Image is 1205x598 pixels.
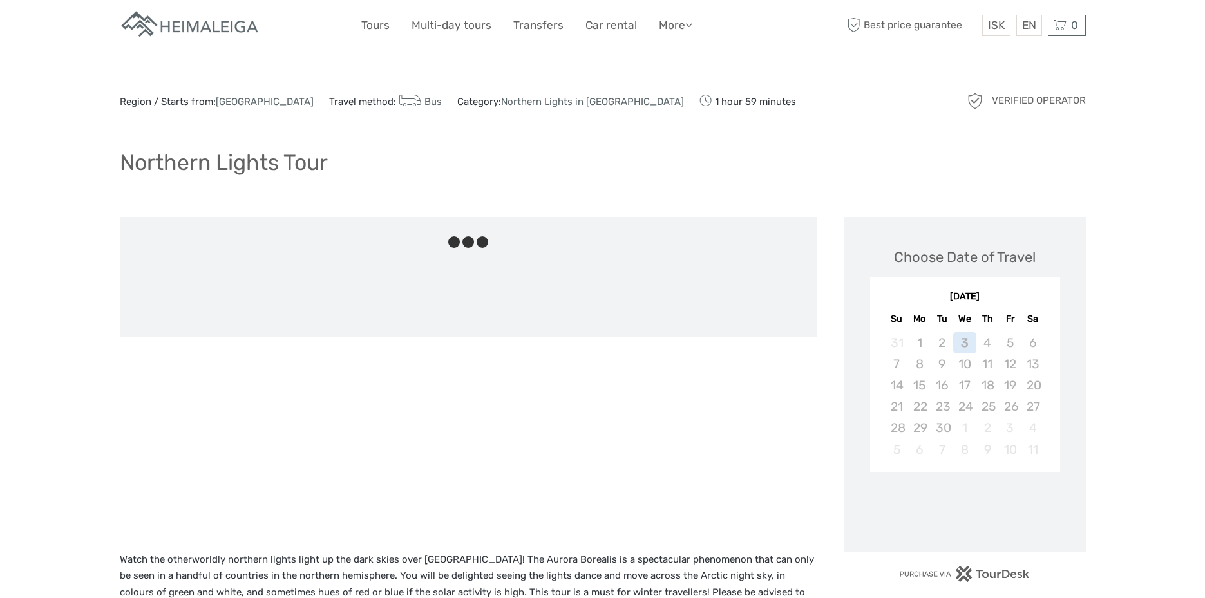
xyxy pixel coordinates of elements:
div: Not available Friday, September 5th, 2025 [999,332,1021,353]
a: Northern Lights in [GEOGRAPHIC_DATA] [501,96,684,107]
div: Not available Friday, September 26th, 2025 [999,396,1021,417]
div: Not available Sunday, October 5th, 2025 [886,439,908,460]
span: Category: [457,95,684,109]
div: month 2025-09 [874,332,1056,460]
div: Not available Monday, September 1st, 2025 [908,332,931,353]
div: Fr [999,310,1021,328]
div: Not available Saturday, October 4th, 2025 [1021,417,1044,438]
a: More [659,16,692,35]
img: verified_operator_grey_128.png [965,91,985,111]
div: Mo [908,310,931,328]
div: Not available Saturday, September 27th, 2025 [1021,396,1044,417]
div: Not available Thursday, October 2nd, 2025 [976,417,999,438]
a: Car rental [585,16,637,35]
div: Not available Monday, September 22nd, 2025 [908,396,931,417]
div: Not available Monday, September 29th, 2025 [908,417,931,438]
div: Not available Wednesday, October 1st, 2025 [953,417,976,438]
a: Bus [396,96,442,107]
div: Not available Tuesday, September 30th, 2025 [931,417,953,438]
a: Multi-day tours [412,16,491,35]
div: Not available Wednesday, September 24th, 2025 [953,396,976,417]
div: Not available Friday, October 3rd, 2025 [999,417,1021,438]
div: Choose Date of Travel [894,247,1036,267]
div: Not available Wednesday, October 8th, 2025 [953,439,976,460]
div: [DATE] [870,290,1060,304]
div: Not available Saturday, October 11th, 2025 [1021,439,1044,460]
div: Not available Tuesday, October 7th, 2025 [931,439,953,460]
img: Apartments in Reykjavik [120,10,261,41]
div: We [953,310,976,328]
div: Not available Monday, September 8th, 2025 [908,353,931,375]
div: Not available Tuesday, September 9th, 2025 [931,353,953,375]
div: Not available Saturday, September 13th, 2025 [1021,353,1044,375]
a: Tours [361,16,390,35]
div: Not available Monday, September 15th, 2025 [908,375,931,396]
div: Not available Sunday, September 14th, 2025 [886,375,908,396]
div: EN [1016,15,1042,36]
div: Not available Tuesday, September 2nd, 2025 [931,332,953,353]
div: Not available Tuesday, September 16th, 2025 [931,375,953,396]
div: Sa [1021,310,1044,328]
div: Not available Wednesday, September 10th, 2025 [953,353,976,375]
div: Not available Thursday, September 4th, 2025 [976,332,999,353]
div: Not available Monday, October 6th, 2025 [908,439,931,460]
div: Not available Thursday, September 25th, 2025 [976,396,999,417]
span: 1 hour 59 minutes [699,92,796,110]
div: Not available Friday, September 12th, 2025 [999,353,1021,375]
div: Not available Saturday, September 6th, 2025 [1021,332,1044,353]
div: Not available Sunday, September 28th, 2025 [886,417,908,438]
div: Not available Sunday, September 21st, 2025 [886,396,908,417]
div: Loading... [961,505,969,514]
div: Not available Friday, October 10th, 2025 [999,439,1021,460]
span: Best price guarantee [844,15,979,36]
div: Th [976,310,999,328]
span: Travel method: [329,92,442,110]
div: Su [886,310,908,328]
span: Verified Operator [992,94,1086,107]
div: Not available Thursday, September 11th, 2025 [976,353,999,375]
div: Not available Sunday, August 31st, 2025 [886,332,908,353]
h1: Northern Lights Tour [120,149,328,176]
div: Not available Saturday, September 20th, 2025 [1021,375,1044,396]
div: Not available Friday, September 19th, 2025 [999,375,1021,396]
div: Not available Tuesday, September 23rd, 2025 [931,396,953,417]
div: Not available Wednesday, September 3rd, 2025 [953,332,976,353]
span: 0 [1069,19,1080,32]
span: Region / Starts from: [120,95,314,109]
div: Not available Wednesday, September 17th, 2025 [953,375,976,396]
div: Tu [931,310,953,328]
img: PurchaseViaTourDesk.png [899,566,1030,582]
div: Not available Sunday, September 7th, 2025 [886,353,908,375]
div: Not available Thursday, September 18th, 2025 [976,375,999,396]
a: Transfers [513,16,564,35]
span: ISK [988,19,1005,32]
a: [GEOGRAPHIC_DATA] [216,96,314,107]
div: Not available Thursday, October 9th, 2025 [976,439,999,460]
